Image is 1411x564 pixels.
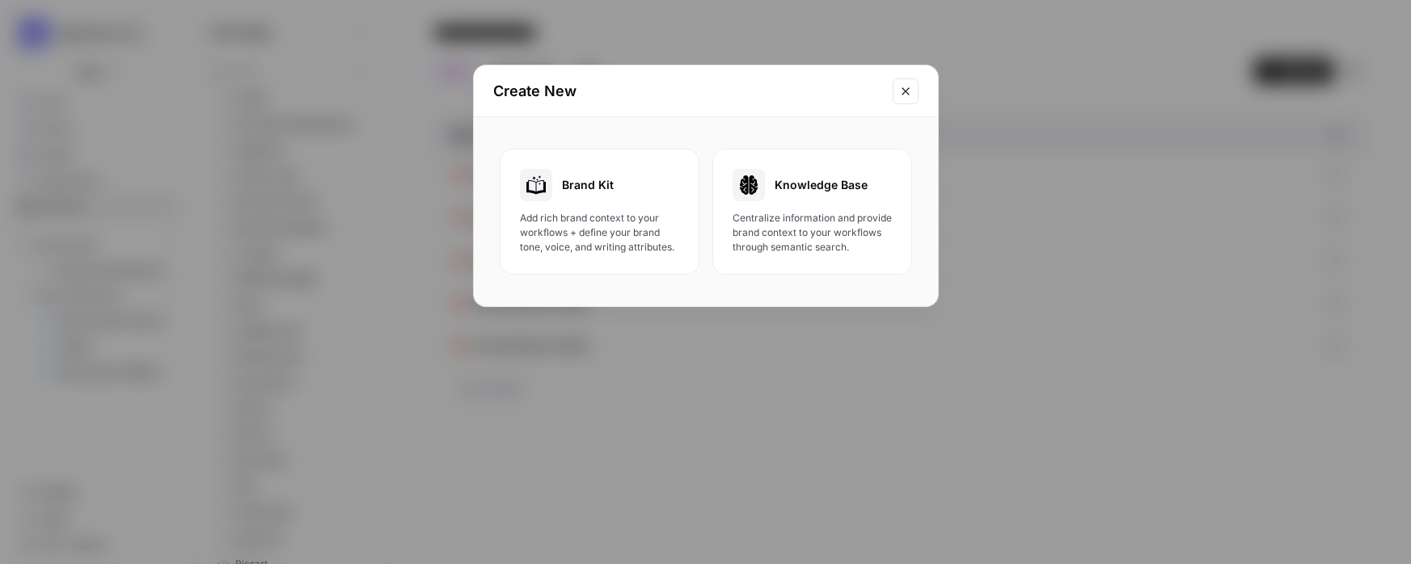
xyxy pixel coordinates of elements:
[493,80,883,103] h2: Create New
[775,177,868,193] span: Knowledge Base
[562,177,614,193] span: Brand Kit
[733,211,892,255] span: Centralize information and provide brand context to your workflows through semantic search.
[712,149,912,275] button: Knowledge BaseCentralize information and provide brand context to your workflows through semantic...
[500,149,699,275] button: Brand KitAdd rich brand context to your workflows + define your brand tone, voice, and writing at...
[520,211,679,255] span: Add rich brand context to your workflows + define your brand tone, voice, and writing attributes.
[893,78,919,104] button: Close modal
